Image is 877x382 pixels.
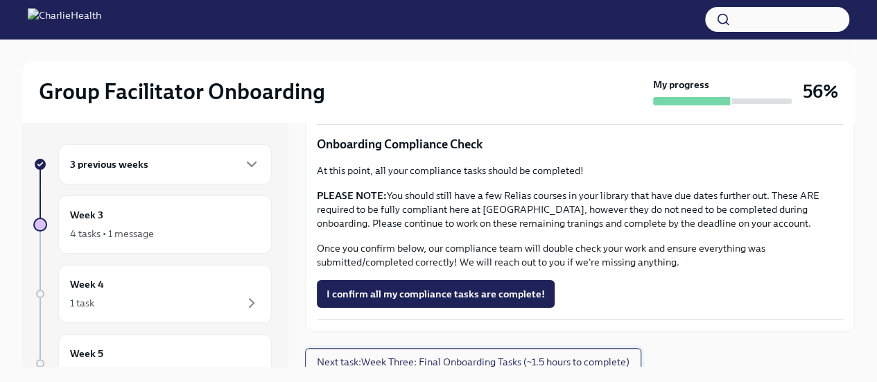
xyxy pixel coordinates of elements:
h3: 56% [803,79,838,104]
p: You should still have a few Relias courses in your library that have due dates further out. These... [317,189,843,230]
strong: PLEASE NOTE: [317,189,387,202]
a: Week 34 tasks • 1 message [33,196,272,254]
button: Next task:Week Three: Final Onboarding Tasks (~1.5 hours to complete) [305,348,641,376]
h2: Group Facilitator Onboarding [39,78,325,105]
p: Once you confirm below, our compliance team will double check your work and ensure everything was... [317,241,843,269]
p: Onboarding Compliance Check [317,136,843,153]
h6: Week 5 [70,346,103,361]
span: Next task : Week Three: Final Onboarding Tasks (~1.5 hours to complete) [317,355,629,369]
a: Week 41 task [33,265,272,323]
img: CharlieHealth [28,8,101,31]
div: 1 task [70,365,94,379]
div: 4 tasks • 1 message [70,227,154,241]
h6: Week 4 [70,277,104,292]
div: 1 task [70,296,94,310]
span: I confirm all my compliance tasks are complete! [327,287,545,301]
div: 3 previous weeks [58,144,272,184]
h6: Week 3 [70,207,103,223]
h6: 3 previous weeks [70,157,148,172]
strong: My progress [653,78,709,92]
p: At this point, all your compliance tasks should be completed! [317,164,843,177]
button: I confirm all my compliance tasks are complete! [317,280,555,308]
